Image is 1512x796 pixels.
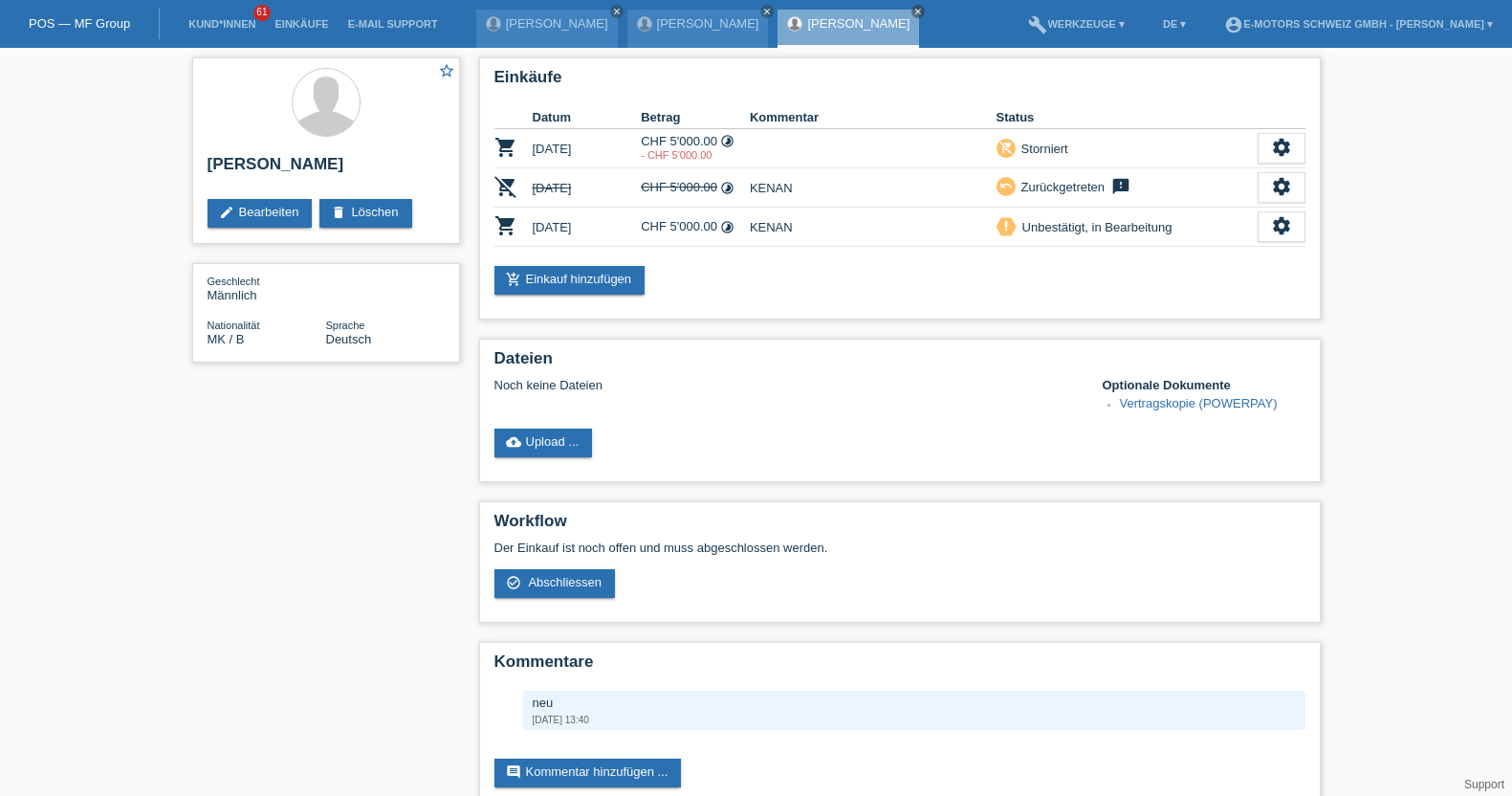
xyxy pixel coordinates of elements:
[494,378,1079,392] div: Noch keine Dateien
[641,129,750,168] td: CHF 5'000.00
[760,5,774,18] a: close
[219,205,234,220] i: edit
[1017,217,1172,237] div: Unbestätigt, in Bearbeitung
[641,106,750,129] th: Betrag
[533,696,1296,710] div: neu
[494,429,593,457] a: cloud_uploadUpload ...
[506,434,521,450] i: cloud_upload
[1028,15,1047,34] i: build
[29,16,130,31] a: POS — MF Group
[1019,18,1134,30] a: buildWerkzeuge ▾
[494,569,616,598] a: check_circle_outline Abschliessen
[641,168,750,208] td: CHF 5'000.00
[208,332,245,346] span: Mazedonien / B / 28.05.2011
[208,320,260,331] span: Nationalität
[494,266,646,295] a: add_shopping_cartEinkauf hinzufügen
[533,129,642,168] td: [DATE]
[208,274,326,302] div: Männlich
[1215,18,1502,30] a: account_circleE-Motors Schweiz GmbH - [PERSON_NAME] ▾
[319,199,411,228] a: deleteLöschen
[494,652,1305,681] h2: Kommentare
[438,62,455,82] a: star_border
[494,512,1305,541] h2: Workflow
[326,332,372,346] span: Deutsch
[208,155,445,184] h2: [PERSON_NAME]
[1016,177,1105,197] div: Zurückgetreten
[331,205,346,220] i: delete
[533,208,642,247] td: [DATE]
[641,208,750,247] td: CHF 5'000.00
[762,7,772,16] i: close
[494,175,517,198] i: POSP00027729
[528,575,602,589] span: Abschliessen
[1103,378,1305,392] h4: Optionale Dokumente
[1153,18,1195,30] a: DE ▾
[494,136,517,159] i: POSP00025937
[208,199,313,228] a: editBearbeiten
[1109,177,1132,196] i: feedback
[1271,215,1292,236] i: settings
[494,541,1305,555] p: Der Einkauf ist noch offen und muss abgeschlossen werden.
[179,18,265,30] a: Kund*innen
[641,149,750,161] div: 19.08.2025 / Kunde Wollte Stornieren
[438,62,455,79] i: star_border
[750,168,997,208] td: KENAN
[1271,176,1292,197] i: settings
[253,5,271,21] span: 61
[999,141,1013,154] i: remove_shopping_cart
[997,106,1258,129] th: Status
[1120,396,1278,410] a: Vertragskopie (POWERPAY)
[657,16,759,31] a: [PERSON_NAME]
[533,168,642,208] td: [DATE]
[913,7,923,16] i: close
[506,764,521,780] i: comment
[720,134,734,148] i: Fixe Raten (24 Raten)
[1224,15,1243,34] i: account_circle
[506,16,608,31] a: [PERSON_NAME]
[750,208,997,247] td: KENAN
[208,276,260,287] span: Geschlecht
[494,68,1305,97] h2: Einkäufe
[807,16,909,31] a: [PERSON_NAME]
[265,18,338,30] a: Einkäufe
[1464,778,1504,791] a: Support
[999,219,1013,232] i: priority_high
[533,715,1296,725] div: [DATE] 13:40
[339,18,448,30] a: E-Mail Support
[612,7,622,16] i: close
[494,349,1305,378] h2: Dateien
[506,272,521,287] i: add_shopping_cart
[750,106,997,129] th: Kommentar
[720,181,734,195] i: Fixe Raten (24 Raten)
[1271,137,1292,158] i: settings
[999,179,1013,192] i: undo
[506,575,521,590] i: check_circle_outline
[533,106,642,129] th: Datum
[610,5,624,18] a: close
[326,320,365,331] span: Sprache
[494,759,682,787] a: commentKommentar hinzufügen ...
[911,5,925,18] a: close
[1016,139,1068,159] div: Storniert
[494,214,517,237] i: POSP00028178
[720,220,734,234] i: Fixe Raten (12 Raten)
